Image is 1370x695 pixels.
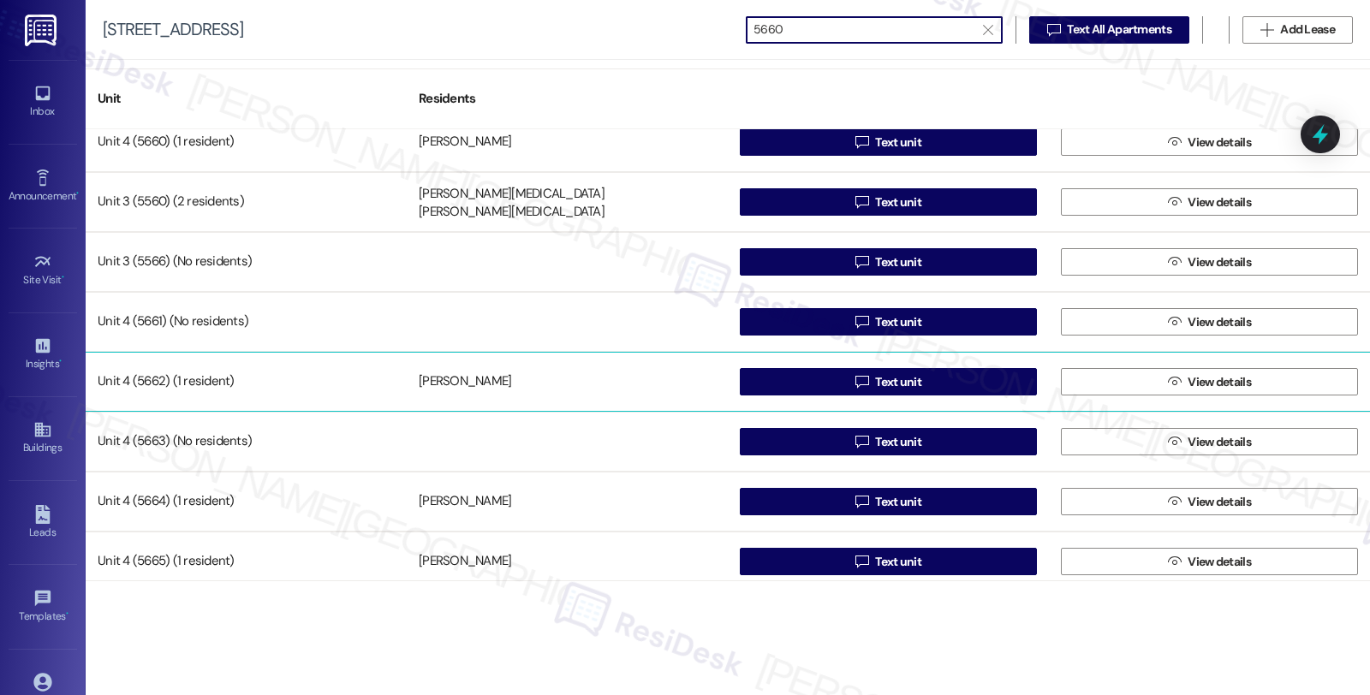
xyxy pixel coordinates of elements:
i:  [855,315,868,329]
div: Unit 4 (5661) (No residents) [86,305,407,339]
i:  [1047,23,1060,37]
div: Unit 4 (5662) (1 resident) [86,365,407,399]
div: [STREET_ADDRESS] [103,21,243,39]
i:  [855,195,868,209]
a: Inbox [9,79,77,125]
span: Text unit [875,433,921,451]
span: Text unit [875,193,921,211]
input: Search by resident name or unit number [753,18,974,42]
div: Unit 4 (5665) (1 resident) [86,544,407,579]
div: [PERSON_NAME] [419,373,511,391]
i:  [855,375,868,389]
button: Text unit [740,308,1037,336]
a: Buildings [9,415,77,461]
span: View details [1188,253,1251,271]
div: Unit 3 (5560) (2 residents) [86,185,407,219]
span: Add Lease [1280,21,1335,39]
div: Residents [407,78,728,120]
div: Unit 3 (5566) (No residents) [86,245,407,279]
i:  [1168,495,1181,508]
button: View details [1061,368,1358,395]
span: View details [1188,193,1251,211]
a: Templates • [9,584,77,630]
span: Text unit [875,313,921,331]
button: View details [1061,488,1358,515]
i:  [1168,135,1181,149]
span: View details [1188,433,1251,451]
i:  [855,495,868,508]
button: View details [1061,548,1358,575]
button: View details [1061,248,1358,276]
i:  [1168,315,1181,329]
button: View details [1061,188,1358,216]
span: Text unit [875,553,921,571]
div: [PERSON_NAME] [419,134,511,151]
a: Insights • [9,331,77,377]
div: Unit [86,78,407,120]
i:  [1168,255,1181,269]
button: Add Lease [1242,16,1353,44]
button: Text unit [740,428,1037,455]
button: Text All Apartments [1029,16,1189,44]
div: [PERSON_NAME][MEDICAL_DATA] [419,185,605,203]
button: Text unit [740,488,1037,515]
i:  [855,255,868,269]
span: View details [1188,493,1251,511]
span: Text All Apartments [1067,21,1171,39]
i:  [1260,23,1273,37]
button: View details [1061,428,1358,455]
button: View details [1061,308,1358,336]
div: Unit 4 (5660) (1 resident) [86,125,407,159]
button: Text unit [740,548,1037,575]
span: Text unit [875,253,921,271]
span: • [59,355,62,367]
i:  [855,435,868,448]
i:  [983,23,992,37]
div: Unit 4 (5663) (No residents) [86,425,407,459]
i:  [855,555,868,568]
span: View details [1188,313,1251,331]
button: Text unit [740,188,1037,216]
a: Leads [9,500,77,546]
button: View details [1061,128,1358,156]
span: View details [1188,373,1251,391]
button: Text unit [740,368,1037,395]
span: View details [1188,553,1251,571]
span: • [66,608,68,620]
span: Text unit [875,493,921,511]
span: • [76,187,79,199]
div: Unit 4 (5664) (1 resident) [86,484,407,519]
div: [PERSON_NAME][MEDICAL_DATA] [419,204,605,222]
span: Text unit [875,373,921,391]
a: Site Visit • [9,247,77,294]
button: Text unit [740,248,1037,276]
button: Text unit [740,128,1037,156]
i:  [1168,375,1181,389]
button: Clear text [974,17,1002,43]
span: • [62,271,64,283]
div: [PERSON_NAME] [419,553,511,571]
i:  [1168,555,1181,568]
img: ResiDesk Logo [25,15,60,46]
i:  [1168,195,1181,209]
div: [PERSON_NAME] [419,493,511,511]
span: Text unit [875,134,921,151]
i:  [1168,435,1181,448]
span: View details [1188,134,1251,151]
i:  [855,135,868,149]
